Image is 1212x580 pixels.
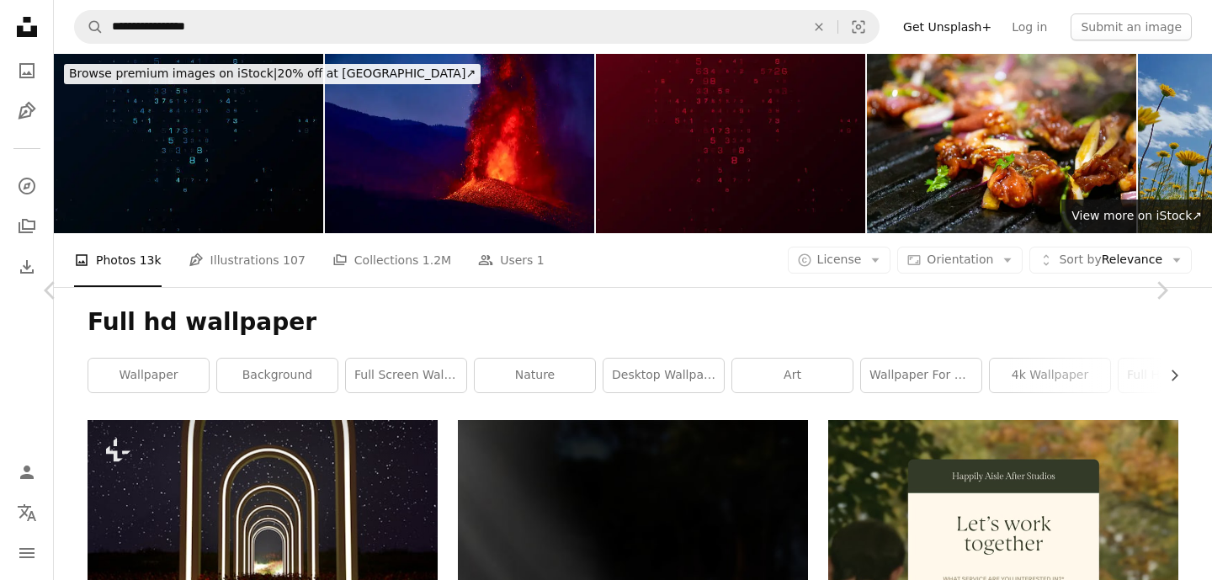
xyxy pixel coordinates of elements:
button: License [788,247,891,274]
a: Illustrations 107 [189,233,306,287]
button: scroll list to the right [1159,359,1178,392]
button: Menu [10,536,44,570]
a: nature [475,359,595,392]
a: View more on iStock↗ [1061,200,1212,233]
span: View more on iStock ↗ [1071,209,1202,222]
a: wallpaper for mobile [861,359,981,392]
img: Grilled beef [867,54,1136,233]
button: Submit an image [1071,13,1192,40]
a: Next [1111,210,1212,371]
a: Log in / Sign up [10,455,44,489]
a: Browse premium images on iStock|20% off at [GEOGRAPHIC_DATA]↗ [54,54,491,94]
span: Relevance [1059,252,1162,269]
span: 1 [537,251,545,269]
img: Strombolian Eruption Volcano La Palma Erupting [325,54,594,233]
a: Get Unsplash+ [893,13,1002,40]
a: wallpaper [88,359,209,392]
button: Sort byRelevance [1029,247,1192,274]
img: Number Particle Digital Cyber Motion Graphics - 4K Stok photo [596,54,865,233]
a: art [732,359,853,392]
button: Language [10,496,44,529]
a: Users 1 [478,233,545,287]
a: Illustrations [10,94,44,128]
a: 4k wallpaper [990,359,1110,392]
a: Photos [10,54,44,88]
span: Orientation [927,253,993,266]
a: Collections 1.2M [332,233,451,287]
img: Number Particle Digital Cyber Motion Graphics - 4K Stok photo [54,54,323,233]
a: a row of arches lit up at night [88,522,438,537]
span: License [817,253,862,266]
button: Search Unsplash [75,11,104,43]
a: full screen wallpaper [346,359,466,392]
span: 1.2M [423,251,451,269]
button: Orientation [897,247,1023,274]
span: Sort by [1059,253,1101,266]
a: Log in [1002,13,1057,40]
h1: Full hd wallpaper [88,307,1178,338]
a: Explore [10,169,44,203]
span: Browse premium images on iStock | [69,67,277,80]
a: desktop wallpaper [603,359,724,392]
div: 20% off at [GEOGRAPHIC_DATA] ↗ [64,64,481,84]
button: Clear [800,11,837,43]
span: 107 [283,251,306,269]
form: Find visuals sitewide [74,10,880,44]
button: Visual search [838,11,879,43]
a: background [217,359,338,392]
